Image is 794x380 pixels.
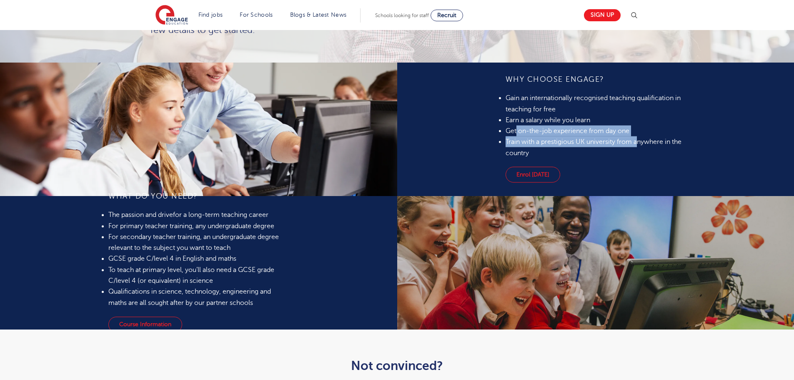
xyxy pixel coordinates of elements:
a: Enrol [DATE] [506,167,560,183]
span: Recruit [437,12,456,18]
a: For Schools [240,12,273,18]
li: For secondary teacher training, an undergraduate degree relevant to the subject you want to teach [108,232,288,254]
li: Get on-the-job experience from day one [506,126,686,136]
span: Qualifications in science, technology, engineering and maths are all sought after by our partner ... [108,288,271,306]
h4: What do you need? [108,191,288,201]
span: To teach at primary level, you’ll also need a GCSE grade C/level 4 (or equivalent) in science [108,266,274,284]
h2: Not convinced? [193,359,601,373]
li: The passion and drive [108,210,288,221]
a: Recruit [431,10,463,21]
h4: WHY CHOOSE ENGAGE? [506,74,686,84]
li: For primary teacher training, any undergraduate degree [108,221,288,232]
a: Blogs & Latest News [290,12,347,18]
a: Find jobs [198,12,223,18]
li: Train with a prestigious UK university from anywhere in the country [506,136,686,159]
span: for a long-term teaching career [173,211,268,219]
span: Schools looking for staff [375,13,429,18]
img: Engage Education [155,5,188,26]
li: Earn a salary while you learn [506,115,686,126]
a: Sign up [584,9,621,21]
li: Gain an internationally recognised teaching qualification in teaching for free [506,93,686,115]
a: Course Information [108,317,182,332]
li: GCSE grade C/level 4 in English and maths [108,254,288,264]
